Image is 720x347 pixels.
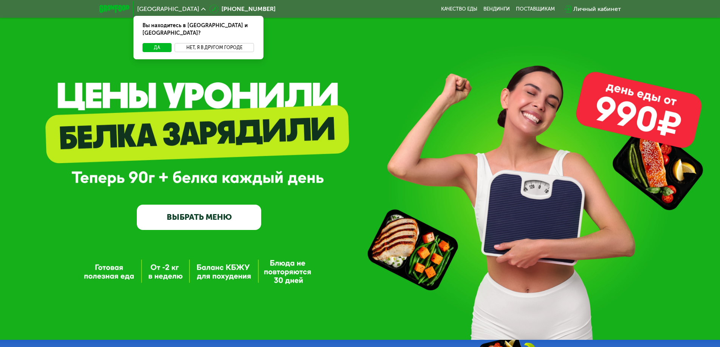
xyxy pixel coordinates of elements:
span: [GEOGRAPHIC_DATA] [137,6,199,12]
a: ВЫБРАТЬ МЕНЮ [137,205,261,230]
button: Нет, я в другом городе [175,43,254,52]
a: Вендинги [483,6,510,12]
div: поставщикам [516,6,555,12]
a: [PHONE_NUMBER] [209,5,276,14]
div: Личный кабинет [573,5,621,14]
div: Вы находитесь в [GEOGRAPHIC_DATA] и [GEOGRAPHIC_DATA]? [133,16,263,43]
a: Качество еды [441,6,477,12]
button: Да [142,43,172,52]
